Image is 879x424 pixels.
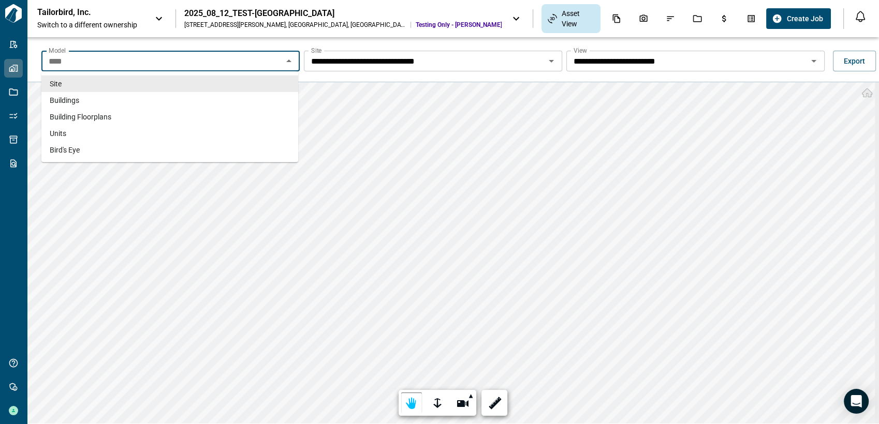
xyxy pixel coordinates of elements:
[807,54,821,68] button: Open
[686,10,708,27] div: Jobs
[561,8,594,29] span: Asset View
[37,7,130,18] p: Tailorbird, Inc.
[713,10,735,27] div: Budgets
[844,389,869,414] div: Open Intercom Messenger
[833,51,876,71] button: Export
[415,21,502,29] span: Testing Only - [PERSON_NAME]
[544,54,559,68] button: Open
[50,95,79,105] span: Buildings
[786,13,823,24] span: Create Job
[37,20,144,30] span: Switch to a different ownership
[633,10,654,27] div: Photos
[660,10,681,27] div: Issues & Info
[852,8,869,25] button: Open notification feed
[49,46,66,55] label: Model
[541,4,600,33] div: Asset View
[50,79,62,89] span: Site
[50,128,66,139] span: Units
[844,56,865,66] span: Export
[184,8,502,19] div: 2025_08_12_TEST-[GEOGRAPHIC_DATA]
[50,145,80,155] span: Bird's Eye
[184,21,406,29] div: [STREET_ADDRESS][PERSON_NAME] , [GEOGRAPHIC_DATA] , [GEOGRAPHIC_DATA]
[574,46,587,55] label: View
[50,112,111,122] span: Building Floorplans
[740,10,762,27] div: Takeoff Center
[282,54,296,68] button: Close
[606,10,627,27] div: Documents
[311,46,321,55] label: Site
[766,8,831,29] button: Create Job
